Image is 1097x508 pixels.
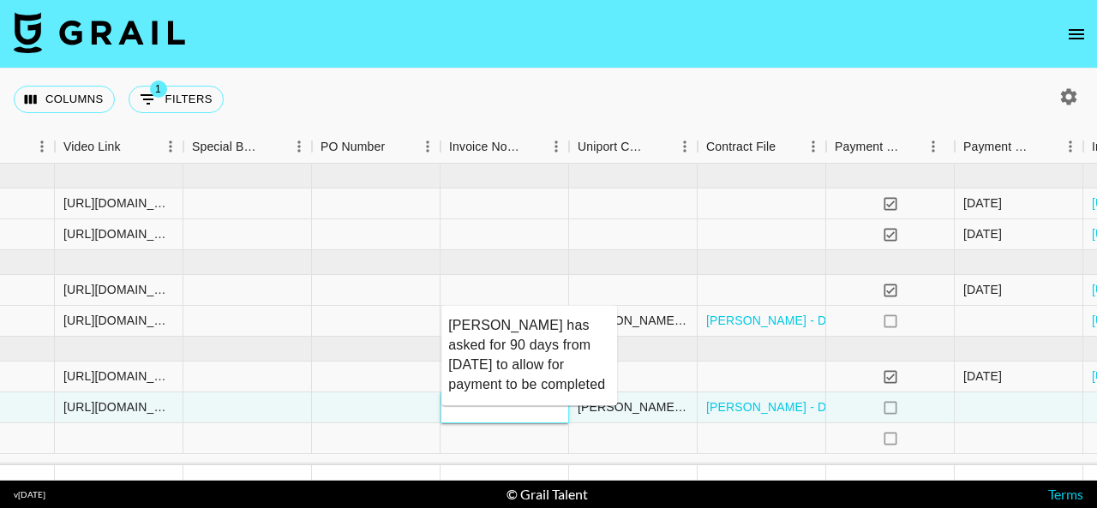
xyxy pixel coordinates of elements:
div: Uniport Contact Email [569,130,698,164]
div: Special Booking Type [192,130,262,164]
button: Menu [672,134,698,159]
div: georgina.paredes@whalar.com [578,398,688,415]
button: Menu [800,134,826,159]
div: https://www.tiktok.com/@1vy.rmz/video/7518968955654982926?is_from_webapp=1&sender_device=pc&web_i... [63,194,174,212]
button: Sort [121,134,145,158]
button: Menu [543,134,569,159]
div: Payment Sent Date [955,130,1083,164]
div: https://www.tiktok.com/@melissa_fakler/video/7534832293660183838?is_from_webapp=1&sender_device=p... [63,312,174,329]
div: Contract File [698,130,826,164]
a: [PERSON_NAME] - Derm Q3 [DATE]-21-2025_completed.pdf [706,398,1042,415]
div: Video Link [55,130,183,164]
div: v [DATE] [14,489,45,500]
div: PO Number [321,130,385,164]
div: Uniport Contact Email [578,130,648,164]
button: Sort [648,134,672,158]
div: © Grail Talent [507,486,588,503]
div: Payment Sent [835,130,902,164]
div: Video Link [63,130,121,164]
div: 7/1/2025 [963,194,1002,212]
button: Sort [385,134,409,158]
textarea: [PERSON_NAME] has asked for 90 days from [DATE] to allow for payment to be completed [448,315,610,394]
div: https://www.tiktok.com/@1vy.rmz/video/7533308876171529527 [63,368,174,385]
button: Show filters [129,86,224,113]
button: Menu [29,134,55,159]
div: georgina.paredes@whalar.com [578,312,688,329]
button: open drawer [1059,17,1094,51]
button: Sort [902,134,926,158]
button: Menu [415,134,441,159]
div: Payment Sent Date [963,130,1034,164]
div: Invoice Notes [449,130,519,164]
div: https://www.instagram.com/reel/DM8kb6TyuzV/?utm_source=ig_web_copy_link [63,398,174,415]
div: Special Booking Type [183,130,312,164]
button: Menu [286,134,312,159]
div: https://www.tiktok.com/@1vy.rmz/photo/7522575435285187895 [63,281,174,298]
div: 7/1/2025 [963,225,1002,242]
button: Menu [1058,134,1083,159]
button: Sort [519,134,543,158]
button: Menu [158,134,183,159]
div: Invoice Notes [441,130,569,164]
img: Grail Talent [14,12,185,53]
div: 7/7/2025 [963,281,1002,298]
button: Sort [1034,134,1058,158]
button: Sort [776,134,800,158]
span: 1 [150,81,167,98]
div: Contract File [706,130,776,164]
div: PO Number [312,130,441,164]
button: Sort [262,134,286,158]
a: [PERSON_NAME] - Derm Q3 [DATE]-21-2025_completed.pdf [706,312,1042,329]
a: Terms [1048,486,1083,502]
button: Select columns [14,86,115,113]
div: https://www.tiktok.com/@1vy.rmz/video/7515470386750852394 [63,225,174,242]
div: Payment Sent [826,130,955,164]
div: 8/6/2025 [963,368,1002,385]
button: Menu [920,134,946,159]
